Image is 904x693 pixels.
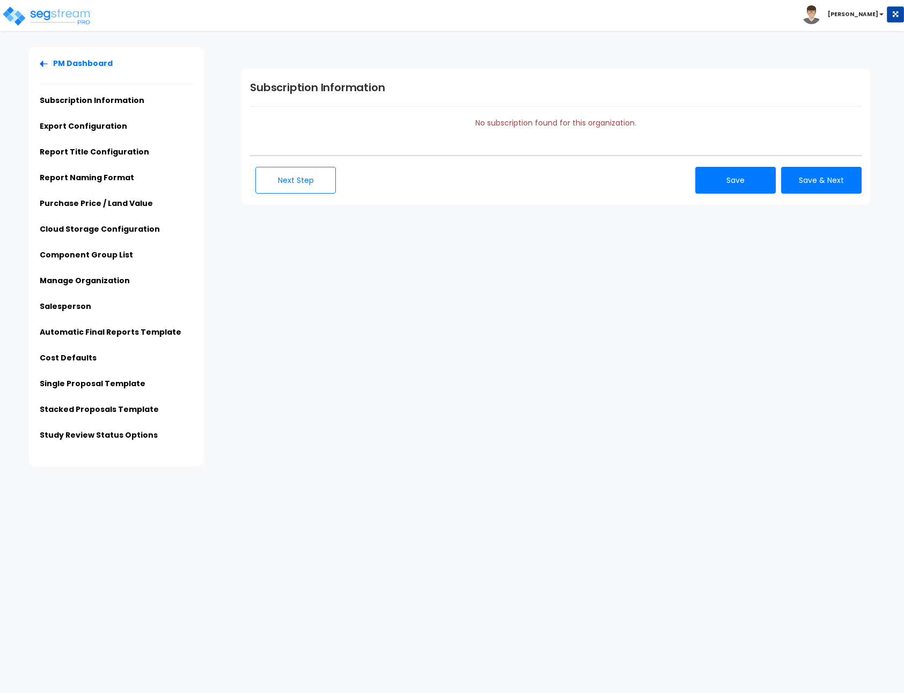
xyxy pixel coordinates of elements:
a: Manage Organization [40,275,130,286]
a: Subscription Information [40,95,144,106]
h1: Subscription Information [250,79,862,95]
a: Study Review Status Options [40,430,158,440]
button: Next Step [255,167,336,194]
a: Purchase Price / Land Value [40,198,153,209]
img: logo_pro_r.png [2,5,93,27]
a: Stacked Proposals Template [40,404,159,415]
a: Automatic Final Reports Template [40,327,181,337]
button: Save [695,167,776,194]
a: Report Title Configuration [40,146,149,157]
img: Back [40,61,48,67]
a: PM Dashboard [40,58,113,69]
button: Save & Next [781,167,862,194]
a: Single Proposal Template [40,378,145,389]
a: Cloud Storage Configuration [40,224,160,234]
a: Report Naming Format [40,172,134,183]
b: [PERSON_NAME] [828,10,878,18]
a: Component Group List [40,249,133,260]
a: Export Configuration [40,121,127,131]
span: No subscription found for this organization. [475,117,636,128]
a: Salesperson [40,301,91,312]
img: avatar.png [802,5,821,24]
a: Cost Defaults [40,352,97,363]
